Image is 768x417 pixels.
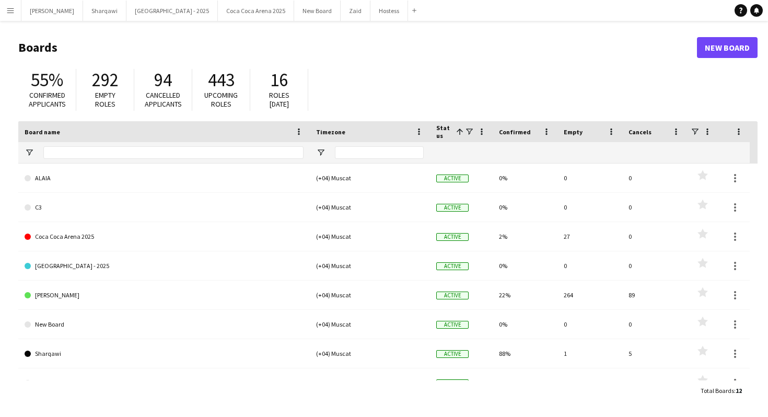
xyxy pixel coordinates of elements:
[43,146,304,159] input: Board name Filter Input
[341,1,370,21] button: Zaid
[622,368,687,397] div: 0
[622,281,687,309] div: 89
[701,380,742,401] div: :
[564,128,583,136] span: Empty
[493,164,557,192] div: 0%
[436,321,469,329] span: Active
[25,148,34,157] button: Open Filter Menu
[316,128,345,136] span: Timezone
[25,193,304,222] a: C3
[493,251,557,280] div: 0%
[557,310,622,339] div: 0
[25,251,304,281] a: [GEOGRAPHIC_DATA] - 2025
[436,124,452,140] span: Status
[436,262,469,270] span: Active
[701,387,734,395] span: Total Boards
[493,222,557,251] div: 2%
[25,368,304,398] a: Zaid
[92,68,119,91] span: 292
[436,204,469,212] span: Active
[629,128,651,136] span: Cancels
[493,339,557,368] div: 88%
[622,251,687,280] div: 0
[697,37,758,58] a: New Board
[25,222,304,251] a: Coca Coca Arena 2025
[310,368,430,397] div: (+04) Muscat
[436,233,469,241] span: Active
[21,1,83,21] button: [PERSON_NAME]
[25,339,304,368] a: Sharqawi
[557,164,622,192] div: 0
[204,90,238,109] span: Upcoming roles
[493,310,557,339] div: 0%
[29,90,66,109] span: Confirmed applicants
[18,40,697,55] h1: Boards
[557,222,622,251] div: 27
[25,310,304,339] a: New Board
[622,222,687,251] div: 0
[25,164,304,193] a: ALAIA
[310,222,430,251] div: (+04) Muscat
[557,251,622,280] div: 0
[126,1,218,21] button: [GEOGRAPHIC_DATA] - 2025
[557,193,622,222] div: 0
[436,379,469,387] span: Active
[31,68,63,91] span: 55%
[310,164,430,192] div: (+04) Muscat
[310,310,430,339] div: (+04) Muscat
[335,146,424,159] input: Timezone Filter Input
[622,310,687,339] div: 0
[310,251,430,280] div: (+04) Muscat
[310,339,430,368] div: (+04) Muscat
[269,90,289,109] span: Roles [DATE]
[25,128,60,136] span: Board name
[622,164,687,192] div: 0
[436,350,469,358] span: Active
[270,68,288,91] span: 16
[154,68,172,91] span: 94
[622,193,687,222] div: 0
[436,175,469,182] span: Active
[557,339,622,368] div: 1
[499,128,531,136] span: Confirmed
[370,1,408,21] button: Hostess
[493,368,557,397] div: 65%
[557,368,622,397] div: 0
[493,193,557,222] div: 0%
[95,90,115,109] span: Empty roles
[145,90,182,109] span: Cancelled applicants
[83,1,126,21] button: Sharqawi
[436,292,469,299] span: Active
[218,1,294,21] button: Coca Coca Arena 2025
[294,1,341,21] button: New Board
[736,387,742,395] span: 12
[622,339,687,368] div: 5
[25,281,304,310] a: [PERSON_NAME]
[316,148,325,157] button: Open Filter Menu
[493,281,557,309] div: 22%
[310,281,430,309] div: (+04) Muscat
[557,281,622,309] div: 264
[208,68,235,91] span: 443
[310,193,430,222] div: (+04) Muscat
